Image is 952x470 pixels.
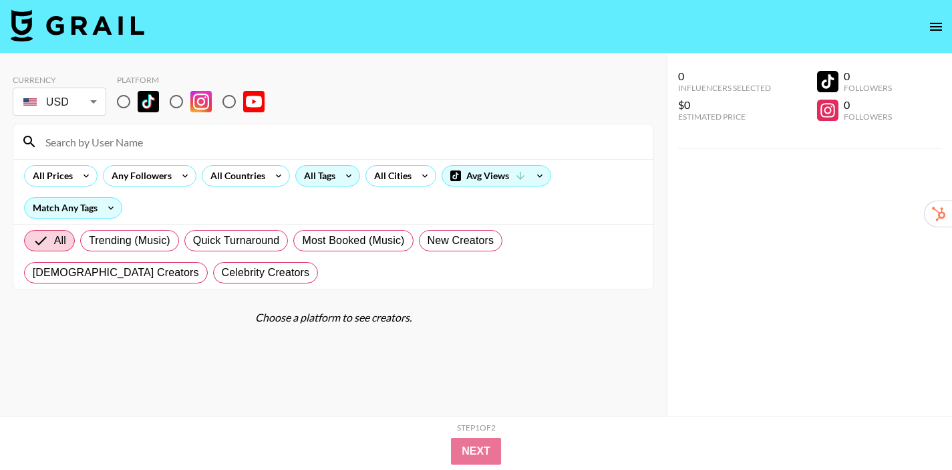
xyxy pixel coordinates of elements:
[442,166,550,186] div: Avg Views
[190,91,212,112] img: Instagram
[844,98,892,112] div: 0
[678,98,771,112] div: $0
[13,311,654,324] div: Choose a platform to see creators.
[202,166,268,186] div: All Countries
[37,131,645,152] input: Search by User Name
[15,90,104,114] div: USD
[222,265,310,281] span: Celebrity Creators
[844,112,892,122] div: Followers
[302,233,404,249] span: Most Booked (Music)
[33,265,199,281] span: [DEMOGRAPHIC_DATA] Creators
[923,13,949,40] button: open drawer
[25,198,122,218] div: Match Any Tags
[138,91,159,112] img: TikTok
[885,403,936,454] iframe: Drift Widget Chat Controller
[451,438,501,465] button: Next
[678,112,771,122] div: Estimated Price
[844,83,892,93] div: Followers
[193,233,280,249] span: Quick Turnaround
[13,75,106,85] div: Currency
[243,91,265,112] img: YouTube
[457,423,496,433] div: Step 1 of 2
[25,166,75,186] div: All Prices
[296,166,338,186] div: All Tags
[678,70,771,83] div: 0
[844,70,892,83] div: 0
[366,166,414,186] div: All Cities
[117,75,275,85] div: Platform
[89,233,170,249] span: Trending (Music)
[104,166,174,186] div: Any Followers
[428,233,494,249] span: New Creators
[11,9,144,41] img: Grail Talent
[678,83,771,93] div: Influencers Selected
[54,233,66,249] span: All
